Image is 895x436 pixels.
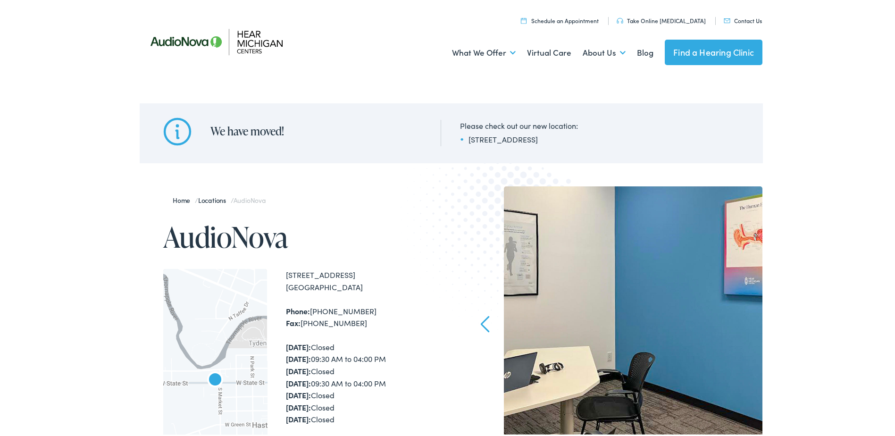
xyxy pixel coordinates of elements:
[521,16,527,22] img: utility icon
[665,38,762,63] a: Find a Hearing Clinic
[724,15,762,23] a: Contact Us
[527,34,571,68] a: Virtual Care
[286,364,311,374] strong: [DATE]:
[724,17,730,21] img: utility icon
[286,400,311,411] strong: [DATE]:
[210,123,422,136] h2: We have moved!
[286,316,301,326] strong: Fax:
[617,16,623,22] img: utility icon
[198,193,231,203] a: Locations
[460,118,578,129] div: Please check out our new location:
[521,15,599,23] a: Schedule an Appointment
[173,193,266,203] span: / /
[234,193,266,203] span: AudioNova
[173,193,195,203] a: Home
[286,339,451,424] div: Closed 09:30 AM to 04:00 PM Closed 09:30 AM to 04:00 PM Closed Closed Closed
[452,34,516,68] a: What We Offer
[286,388,311,398] strong: [DATE]:
[286,352,311,362] strong: [DATE]:
[617,15,706,23] a: Take Online [MEDICAL_DATA]
[286,412,311,422] strong: [DATE]:
[286,304,310,314] strong: Phone:
[163,219,451,251] h1: AudioNova
[286,303,451,327] div: [PHONE_NUMBER] [PHONE_NUMBER]
[286,267,451,291] div: [STREET_ADDRESS] [GEOGRAPHIC_DATA]
[204,368,226,390] div: AudioNova
[583,34,626,68] a: About Us
[286,340,311,350] strong: [DATE]:
[460,132,578,143] li: [STREET_ADDRESS]
[481,314,490,331] a: Prev
[637,34,653,68] a: Blog
[286,376,311,386] strong: [DATE]:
